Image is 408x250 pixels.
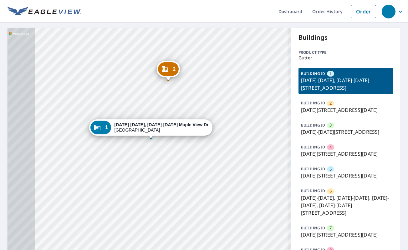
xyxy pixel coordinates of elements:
[301,100,325,106] p: BUILDING ID
[301,188,325,193] p: BUILDING ID
[301,77,390,92] p: [DATE]-[DATE], [DATE]-[DATE][STREET_ADDRESS]
[301,166,325,172] p: BUILDING ID
[114,122,208,133] div: [GEOGRAPHIC_DATA]
[329,166,332,172] span: 5
[105,125,108,130] span: 1
[329,188,332,194] span: 6
[8,7,81,16] img: EV Logo
[301,122,325,128] p: BUILDING ID
[301,106,390,114] p: [DATE][STREET_ADDRESS][DATE]
[329,71,332,77] span: 1
[329,225,332,231] span: 7
[89,119,212,139] div: Dropped pin, building 1, Commercial property, 1290-1296, 1270-1276 Maple View Dr (2 Bld) Charlott...
[301,231,390,238] p: [DATE][STREET_ADDRESS][DATE]
[329,122,332,128] span: 3
[329,100,332,106] span: 2
[173,67,176,72] span: 2
[301,225,325,231] p: BUILDING ID
[301,128,390,136] p: [DATE]-[DATE][STREET_ADDRESS]
[351,5,376,18] a: Order
[301,150,390,157] p: [DATE][STREET_ADDRESS][DATE]
[157,61,180,80] div: Dropped pin, building 2, Commercial property, 1280-1286 Maple View Dr Charlottesville, VA 22902
[298,33,393,42] p: Buildings
[301,172,390,179] p: [DATE][STREET_ADDRESS][DATE]
[298,55,393,60] p: Gutter
[301,71,325,76] p: BUILDING ID
[301,144,325,150] p: BUILDING ID
[329,144,332,150] span: 4
[301,194,390,217] p: [DATE]-[DATE], [DATE]-[DATE], [DATE]-[DATE], [DATE]-[DATE][STREET_ADDRESS]
[114,122,223,127] strong: [DATE]-[DATE], [DATE]-[DATE] Maple View Dr (2 Bld)
[298,50,393,55] p: Product type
